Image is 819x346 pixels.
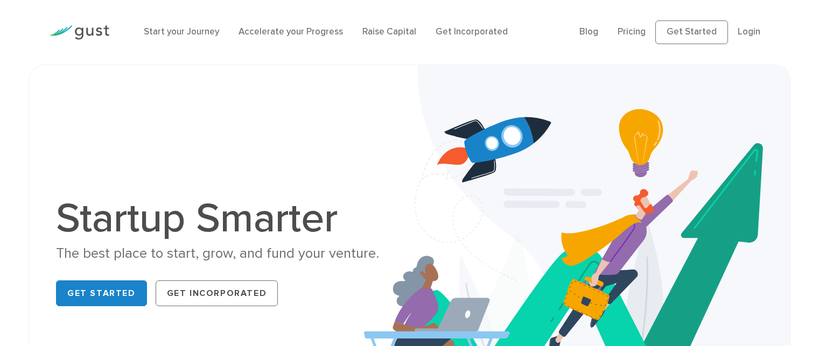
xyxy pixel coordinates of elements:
[655,20,728,44] a: Get Started
[144,26,219,37] a: Start your Journey
[56,280,147,306] a: Get Started
[738,26,760,37] a: Login
[618,26,646,37] a: Pricing
[579,26,598,37] a: Blog
[436,26,508,37] a: Get Incorporated
[56,198,401,239] h1: Startup Smarter
[56,244,401,263] div: The best place to start, grow, and fund your venture.
[49,25,109,40] img: Gust Logo
[362,26,416,37] a: Raise Capital
[156,280,278,306] a: Get Incorporated
[239,26,343,37] a: Accelerate your Progress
